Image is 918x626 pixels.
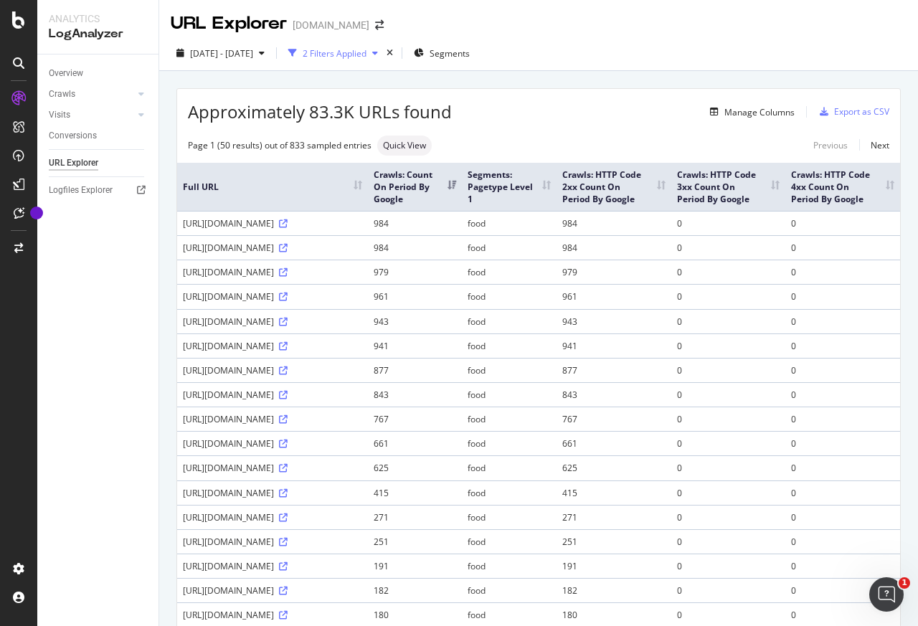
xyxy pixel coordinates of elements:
div: 2 Filters Applied [303,47,366,60]
td: 251 [368,529,462,554]
td: 0 [671,358,785,382]
td: 0 [671,578,785,602]
td: 767 [368,407,462,431]
td: 984 [368,235,462,260]
td: 191 [368,554,462,578]
td: 0 [671,554,785,578]
td: 191 [557,554,671,578]
th: Crawls: HTTP Code 3xx Count On Period By Google: activate to sort column ascending [671,163,785,211]
td: 941 [557,333,671,358]
a: Visits [49,108,134,123]
td: 271 [368,505,462,529]
td: 877 [368,358,462,382]
td: 0 [785,431,900,455]
td: 271 [557,505,671,529]
td: 984 [368,211,462,235]
td: 0 [671,480,785,505]
div: [URL][DOMAIN_NAME] [183,364,362,376]
button: Manage Columns [704,103,795,120]
td: food [462,211,557,235]
div: [URL][DOMAIN_NAME] [183,217,362,229]
td: 943 [557,309,671,333]
td: 0 [785,480,900,505]
td: 0 [671,235,785,260]
td: 979 [557,260,671,284]
span: Quick View [383,141,426,150]
div: [URL][DOMAIN_NAME] [183,316,362,328]
th: Segments: Pagetype Level 1: activate to sort column ascending [462,163,557,211]
button: Segments [408,42,475,65]
div: times [384,46,396,60]
a: Overview [49,66,148,81]
div: Export as CSV [834,105,889,118]
td: 0 [671,431,785,455]
td: 0 [785,333,900,358]
td: 0 [785,407,900,431]
td: 0 [785,578,900,602]
td: food [462,431,557,455]
td: 0 [785,309,900,333]
div: Overview [49,66,83,81]
td: 877 [557,358,671,382]
td: food [462,529,557,554]
span: [DATE] - [DATE] [190,47,253,60]
td: 961 [368,284,462,308]
div: arrow-right-arrow-left [375,20,384,30]
td: food [462,407,557,431]
td: 0 [785,554,900,578]
div: [URL][DOMAIN_NAME] [183,536,362,548]
div: [URL][DOMAIN_NAME] [183,437,362,450]
a: Crawls [49,87,134,102]
td: food [462,309,557,333]
td: 943 [368,309,462,333]
a: Conversions [49,128,148,143]
td: food [462,505,557,529]
div: URL Explorer [171,11,287,36]
td: 661 [368,431,462,455]
div: [URL][DOMAIN_NAME] [183,340,362,352]
button: Export as CSV [814,100,889,123]
td: 0 [785,358,900,382]
th: Full URL: activate to sort column ascending [177,163,368,211]
div: [URL][DOMAIN_NAME] [183,487,362,499]
span: Approximately 83.3K URLs found [188,100,452,124]
td: food [462,235,557,260]
div: URL Explorer [49,156,98,171]
td: 961 [557,284,671,308]
div: Manage Columns [724,106,795,118]
td: food [462,382,557,407]
td: 0 [671,284,785,308]
td: 767 [557,407,671,431]
td: 843 [557,382,671,407]
td: 984 [557,211,671,235]
div: [URL][DOMAIN_NAME] [183,560,362,572]
td: 0 [671,529,785,554]
td: food [462,578,557,602]
td: 0 [671,505,785,529]
td: 0 [785,260,900,284]
div: [URL][DOMAIN_NAME] [183,584,362,597]
td: 0 [671,382,785,407]
td: 0 [671,407,785,431]
a: Logfiles Explorer [49,183,148,198]
span: Segments [430,47,470,60]
td: 941 [368,333,462,358]
div: [URL][DOMAIN_NAME] [183,511,362,523]
td: 0 [785,284,900,308]
iframe: Intercom live chat [869,577,904,612]
td: 251 [557,529,671,554]
div: [DOMAIN_NAME] [293,18,369,32]
div: [URL][DOMAIN_NAME] [183,462,362,474]
td: 625 [368,455,462,480]
div: [URL][DOMAIN_NAME] [183,242,362,254]
td: 0 [785,505,900,529]
span: 1 [899,577,910,589]
td: food [462,358,557,382]
div: Conversions [49,128,97,143]
td: 843 [368,382,462,407]
td: 984 [557,235,671,260]
a: URL Explorer [49,156,148,171]
td: 182 [368,578,462,602]
button: 2 Filters Applied [283,42,384,65]
div: LogAnalyzer [49,26,147,42]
